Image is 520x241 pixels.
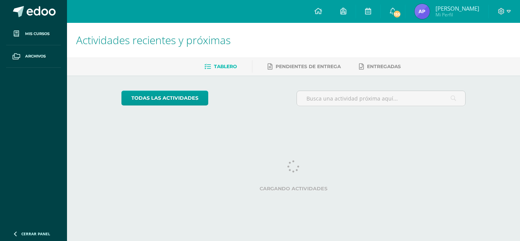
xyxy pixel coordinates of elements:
[25,31,49,37] span: Mis cursos
[121,91,208,105] a: todas las Actividades
[121,186,466,192] label: Cargando actividades
[21,231,50,236] span: Cerrar panel
[297,91,466,106] input: Busca una actividad próxima aquí...
[268,61,341,73] a: Pendientes de entrega
[435,11,479,18] span: Mi Perfil
[359,61,401,73] a: Entregadas
[25,53,46,59] span: Archivos
[435,5,479,12] span: [PERSON_NAME]
[6,45,61,68] a: Archivos
[76,33,231,47] span: Actividades recientes y próximas
[367,64,401,69] span: Entregadas
[415,4,430,19] img: c020f3627bf2f1d27d24fba9aa16a4a2.png
[6,23,61,45] a: Mis cursos
[204,61,237,73] a: Tablero
[214,64,237,69] span: Tablero
[393,10,401,18] span: 155
[276,64,341,69] span: Pendientes de entrega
